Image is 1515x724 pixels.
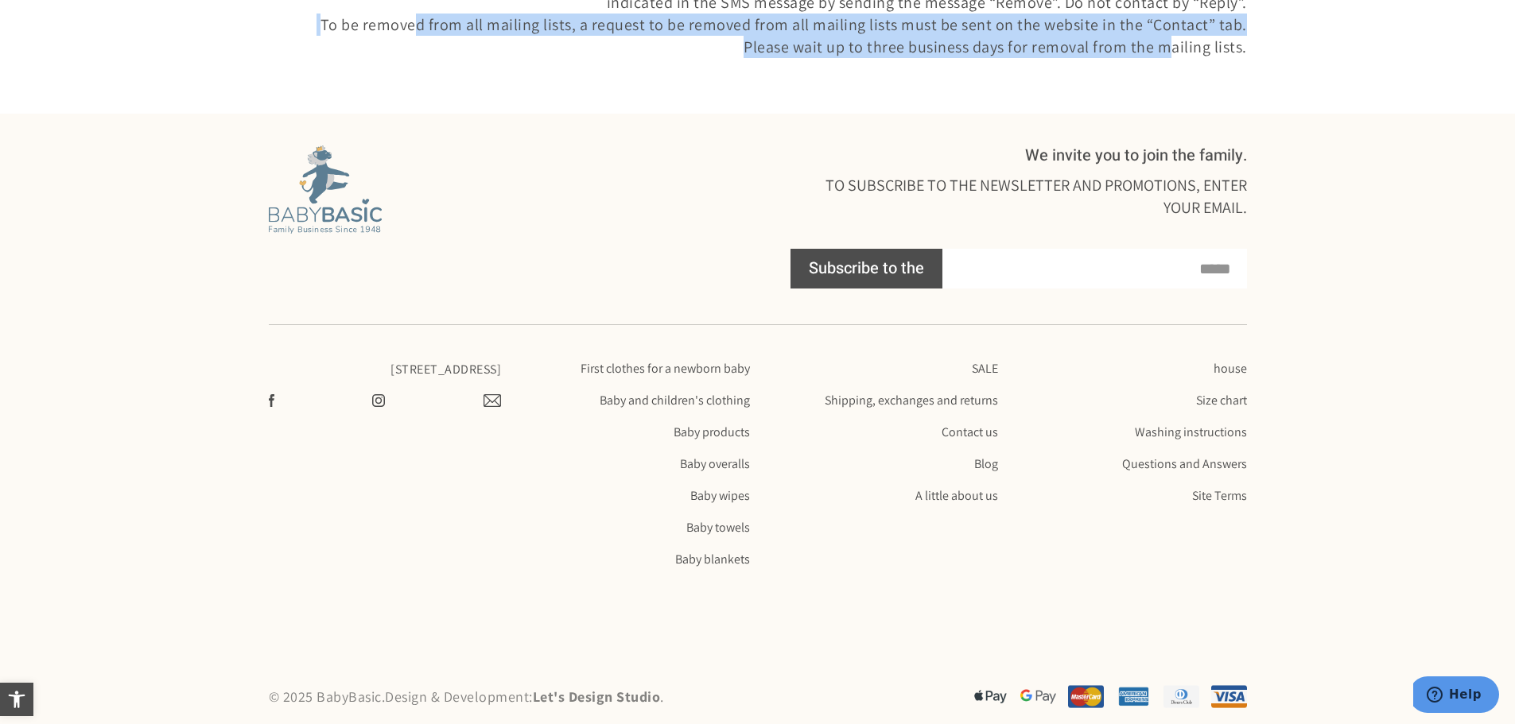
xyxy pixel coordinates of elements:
[1014,424,1247,440] a: Washing instructions
[791,249,942,288] button: Subscribe to the newsletter
[372,394,385,407] img: View our Instagram page
[744,37,1247,57] font: Please wait up to three business days for removal from the mailing lists.
[825,175,1247,218] font: To subscribe to the newsletter and promotions, enter your email.
[660,687,664,706] font: .
[972,360,998,377] font: SALE
[690,487,750,504] font: Baby wipes
[1122,455,1247,472] font: Questions and Answers
[675,551,750,567] font: Baby blankets
[269,145,382,234] img: Baby Basic from Aryeh Baby Clothes
[390,361,501,377] font: [STREET_ADDRESS]
[269,394,274,407] img: Like us on Facebook
[1196,392,1247,408] font: Size chart
[484,394,501,407] img: Contact Baby Basic by email
[1413,676,1499,716] iframe: Opens a widget where you can chat to one of our agents
[517,456,750,472] a: Baby overalls
[1135,424,1247,440] font: Washing instructions
[766,488,999,504] a: A little about us
[269,687,386,706] font: © 2025 BabyBasic.
[517,520,750,536] a: Baby towels
[809,257,924,319] font: Subscribe to the newsletter
[766,361,999,377] a: SALE
[600,392,750,408] font: Baby and children's clothing
[1014,361,1247,377] a: house
[517,488,750,504] a: Baby wipes
[1214,360,1247,377] font: house
[942,424,998,440] font: Contact us
[581,360,750,377] font: First clothes for a newborn baby
[674,424,750,440] font: Baby products
[974,455,998,472] font: Blog
[517,393,750,408] a: Baby and children's clothing
[766,456,999,472] a: Blog
[766,393,999,408] a: Shipping, exchanges and returns
[385,687,533,706] font: Design & Development:
[1014,393,1247,408] a: Size chart
[517,361,750,567] nav: menu
[1014,456,1247,472] a: Questions and Answers
[1025,144,1247,167] font: We invite you to join the family.
[915,487,998,504] font: A little about us
[766,424,999,440] a: Contact us
[766,361,999,504] nav: menu
[533,687,661,706] a: Let's Design Studio
[517,552,750,567] a: Baby blankets
[680,455,750,472] font: Baby overalls
[320,14,1247,35] font: To be removed from all mailing lists, a request to be removed from all mailing lists must be sent...
[686,519,750,536] font: Baby towels
[1014,488,1247,504] a: Site Terms
[825,392,998,408] font: Shipping, exchanges and returns
[517,424,750,440] a: Baby products
[1014,361,1247,504] nav: menu
[517,361,750,377] a: First clothes for a newborn baby
[1192,487,1247,504] font: Site Terms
